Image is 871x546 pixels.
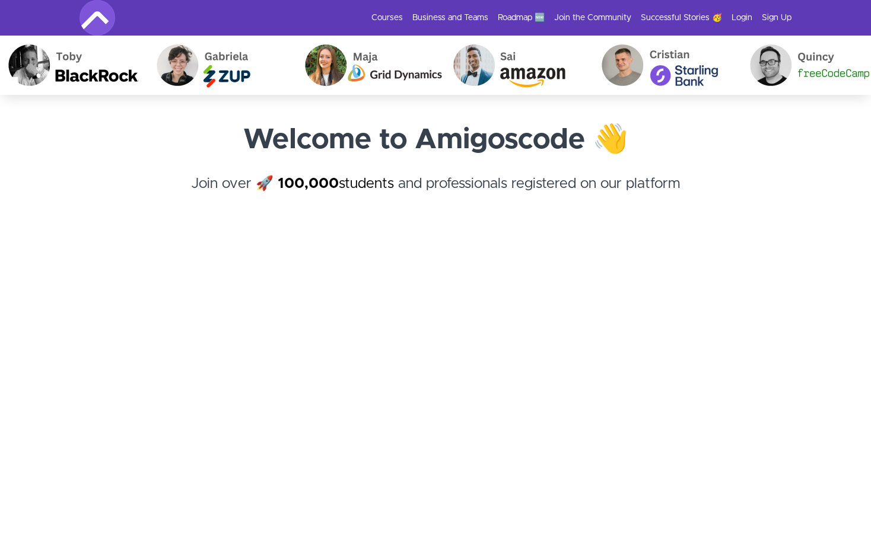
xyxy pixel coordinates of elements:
a: Sign Up [762,12,791,24]
a: Join the Community [554,12,631,24]
img: Sai [444,36,593,95]
a: Business and Teams [412,12,488,24]
h4: Join over 🚀 and professionals registered on our platform [80,173,791,216]
strong: 100,000 [278,177,339,191]
strong: Welcome to Amigoscode 👋 [243,126,628,154]
img: Maja [296,36,444,95]
a: Successful Stories 🥳 [641,12,722,24]
img: Gabriela [148,36,296,95]
a: Login [732,12,752,24]
img: Cristian [593,36,741,95]
a: Roadmap 🆕 [498,12,545,24]
a: 100,000students [278,177,394,191]
a: Courses [371,12,403,24]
